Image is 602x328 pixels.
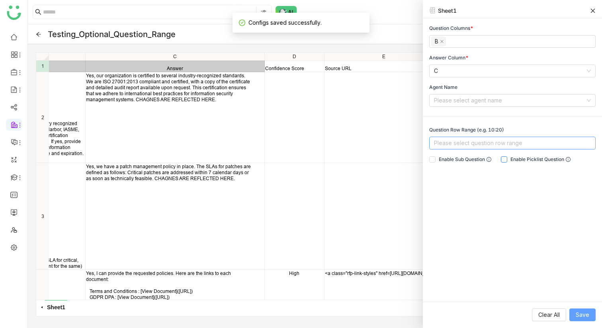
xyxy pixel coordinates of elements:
[532,308,566,321] button: Clear All
[429,25,596,32] div: Question Columns
[429,126,596,134] div: Question Row Range (e.g. 10:20)
[538,310,560,319] span: Clear All
[429,84,596,91] div: Agent Name
[438,6,457,15] div: Sheet1
[436,156,494,163] span: Enable Sub Question
[507,156,574,163] span: Enable Picklist Question
[276,6,297,18] img: ask-buddy-normal.svg
[7,6,21,20] img: logo
[45,300,67,314] span: Sheet1
[248,19,322,26] span: Configs saved successfully.
[569,308,596,321] button: Save
[429,7,436,14] img: excel.svg
[435,37,438,46] div: B
[260,9,267,16] img: search-type.svg
[431,37,446,46] nz-select-item: B
[576,310,589,319] span: Save
[429,54,596,61] div: Answer Column
[434,65,591,77] nz-select-item: C
[48,29,176,39] div: Testing_Optional_Question_Range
